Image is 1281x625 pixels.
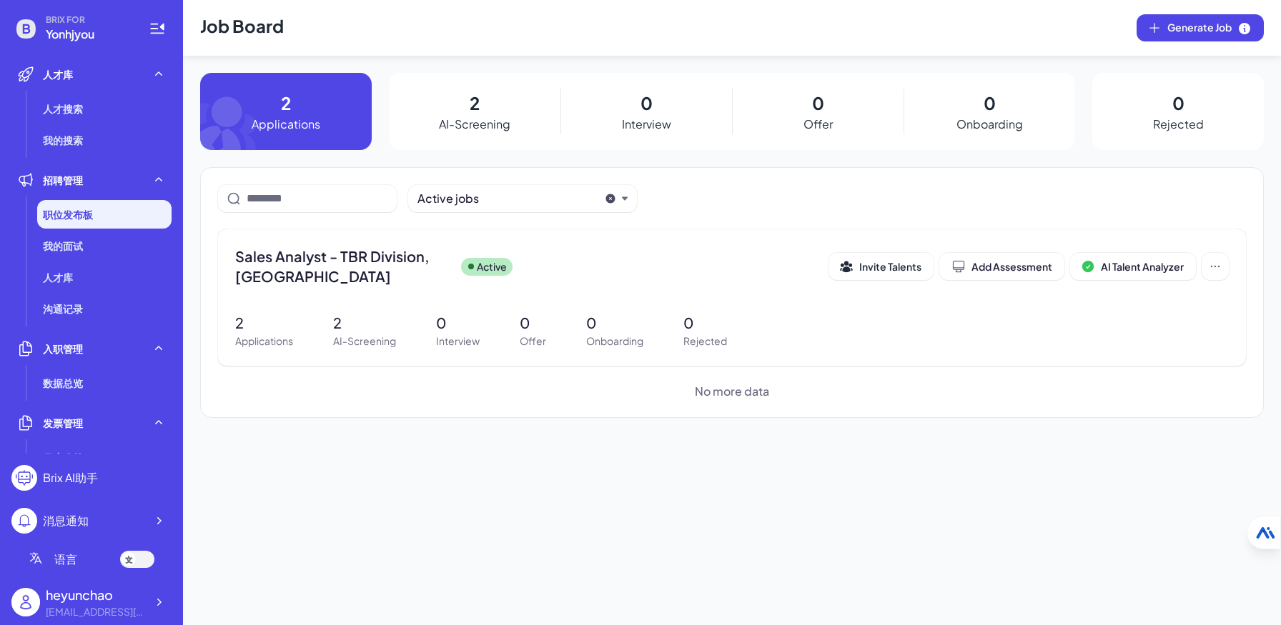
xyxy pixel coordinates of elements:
span: 职位发布板 [43,207,93,221]
span: 入职管理 [43,341,83,356]
p: 2 [281,90,291,116]
span: 招聘管理 [43,173,83,187]
button: Invite Talents [829,253,934,280]
button: Add Assessment [939,253,1064,280]
p: Interview [622,116,671,133]
p: Offer [803,116,833,133]
span: 数据总览 [43,376,83,390]
button: AI Talent Analyzer [1070,253,1196,280]
p: 0 [586,312,643,334]
span: 我的搜索 [43,133,83,147]
span: BRIX FOR [46,14,132,26]
p: 0 [436,312,480,334]
span: Sales Analyst - TBR Division, [GEOGRAPHIC_DATA] [235,246,450,286]
span: Generate Job [1167,20,1252,36]
span: 人才搜索 [43,101,83,116]
img: user_logo.png [11,588,40,616]
p: 2 [470,90,480,116]
span: Yonhjyou [46,26,132,43]
p: Onboarding [956,116,1023,133]
p: 2 [333,312,396,334]
p: Offer [520,334,546,349]
div: heyunchao [46,585,146,604]
p: Onboarding [586,334,643,349]
span: AI Talent Analyzer [1101,260,1184,273]
span: No more data [695,383,769,400]
span: 语言 [54,551,77,568]
p: 2 [235,312,293,334]
p: Interview [436,334,480,349]
p: AI-Screening [333,334,396,349]
span: 人才库 [43,270,73,284]
p: Rejected [683,334,727,349]
div: Brix AI助手 [43,469,98,486]
p: 0 [683,312,727,334]
p: Active [477,259,507,274]
p: 0 [1172,90,1184,116]
p: 0 [812,90,824,116]
p: AI-Screening [439,116,510,133]
p: Rejected [1153,116,1204,133]
p: Applications [252,116,320,133]
button: Generate Job [1137,14,1264,41]
span: Invite Talents [859,260,921,273]
span: 我的面试 [43,239,83,253]
p: 0 [984,90,996,116]
div: 消息通知 [43,512,89,529]
p: 0 [520,312,546,334]
span: 人才库 [43,67,73,81]
p: 0 [640,90,653,116]
div: cheivhe@gmail.com [46,604,146,619]
p: Applications [235,334,293,349]
button: Active jobs [417,190,599,207]
span: 沟通记录 [43,301,83,316]
span: 发票管理 [43,416,83,430]
div: Add Assessment [951,259,1052,274]
span: 月度账单 [43,450,83,464]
